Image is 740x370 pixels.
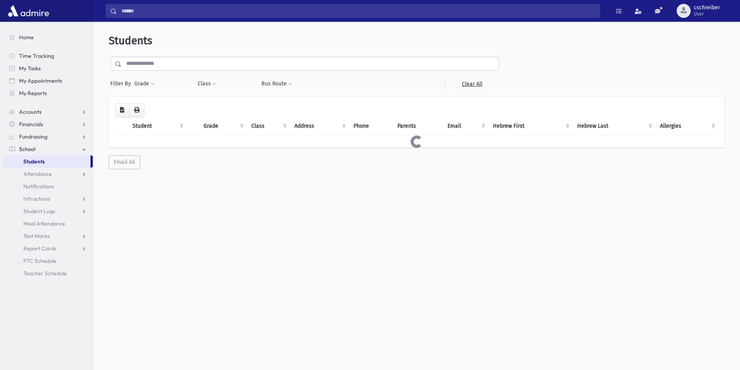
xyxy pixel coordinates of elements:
span: Students [109,34,152,47]
span: Students [23,158,45,165]
a: Meal Attendance [3,217,93,230]
span: My Reports [19,90,47,97]
th: Email [443,117,488,135]
button: Print [129,103,145,117]
button: Grade [134,77,155,91]
span: PTC Schedule [23,257,57,264]
span: cschreiber [694,5,720,11]
span: Student Logs [23,208,55,215]
span: Fundraising [19,133,47,140]
th: Grade [199,117,246,135]
a: Teacher Schedule [3,267,93,280]
a: Students [3,155,91,168]
span: Time Tracking [19,52,54,59]
a: School [3,143,93,155]
th: Class [247,117,290,135]
a: Notifications [3,180,93,193]
span: Home [19,34,34,41]
a: PTC Schedule [3,255,93,267]
span: My Appointments [19,77,62,84]
a: My Reports [3,87,93,99]
a: Infractions [3,193,93,205]
img: AdmirePro [6,3,51,19]
a: Time Tracking [3,50,93,62]
span: Infractions [23,195,50,202]
a: My Tasks [3,62,93,75]
span: Report Cards [23,245,56,252]
a: Fundraising [3,130,93,143]
button: Bus Route [261,77,293,91]
span: Financials [19,121,43,128]
th: Phone [349,117,393,135]
span: Teacher Schedule [23,270,67,277]
a: Test Marks [3,230,93,242]
input: Search [117,4,600,18]
span: Notifications [23,183,54,190]
span: Accounts [19,108,42,115]
th: Hebrew Last [573,117,656,135]
a: My Appointments [3,75,93,87]
th: Parents [393,117,443,135]
a: Home [3,31,93,43]
button: CSV [115,103,129,117]
a: Financials [3,118,93,130]
span: My Tasks [19,65,41,72]
a: Accounts [3,106,93,118]
a: Student Logs [3,205,93,217]
th: Student [128,117,186,135]
button: Class [197,77,217,91]
th: Hebrew First [488,117,572,135]
span: Filter By [110,80,134,88]
a: Attendance [3,168,93,180]
span: Test Marks [23,233,50,240]
span: User [694,11,720,17]
th: Address [290,117,349,135]
a: Report Cards [3,242,93,255]
span: Meal Attendance [23,220,65,227]
button: Email All [109,155,140,169]
a: Clear All [445,77,499,91]
span: School [19,146,35,153]
th: Allergies [655,117,718,135]
span: Attendance [23,170,52,177]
